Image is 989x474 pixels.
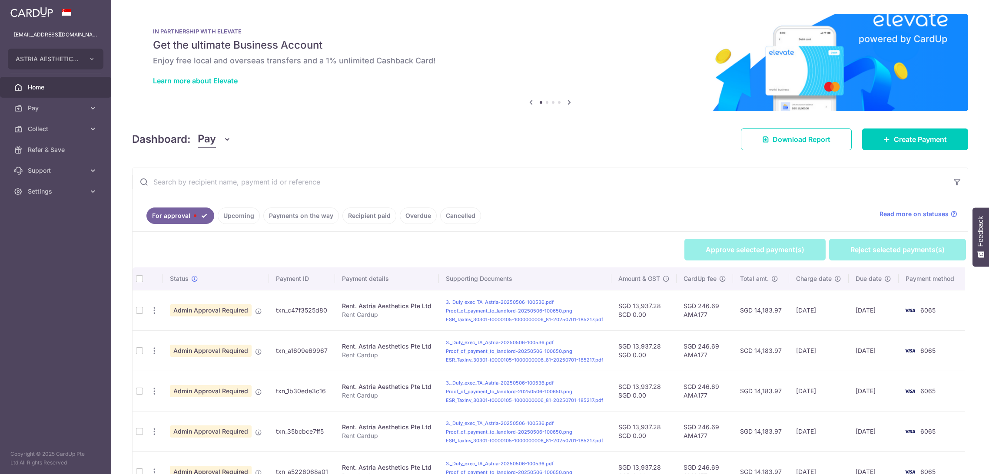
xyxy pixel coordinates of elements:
[849,411,899,451] td: [DATE]
[342,310,432,319] p: Rent Cardup
[446,299,554,305] a: 3._Duly_exec_TA_Astria-20250506-100536.pdf
[684,274,717,283] span: CardUp fee
[218,207,260,224] a: Upcoming
[611,330,677,371] td: SGD 13,937.28 SGD 0.00
[611,290,677,330] td: SGD 13,937.28 SGD 0.00
[14,30,97,39] p: [EMAIL_ADDRESS][DOMAIN_NAME]
[146,207,214,224] a: For approval
[677,411,733,451] td: SGD 246.69 AMA177
[920,347,936,354] span: 6065
[198,131,231,148] button: Pay
[446,357,603,363] a: ESR_TaxInv_30301-t0000105-1000000006_81-20250701-185217.pdf
[920,387,936,395] span: 6065
[342,423,432,431] div: Rent. Astria Aesthetics Pte Ltd
[677,371,733,411] td: SGD 246.69 AMA177
[901,305,919,316] img: Bank Card
[400,207,437,224] a: Overdue
[342,463,432,472] div: Rent. Astria Aesthetics Pte Ltd
[920,428,936,435] span: 6065
[894,134,947,145] span: Create Payment
[977,216,985,247] span: Feedback
[446,316,603,323] a: ESR_TaxInv_30301-t0000105-1000000006_81-20250701-185217.pdf
[28,83,85,92] span: Home
[773,134,830,145] span: Download Report
[849,371,899,411] td: [DATE]
[269,330,335,371] td: txn_a1609e69967
[153,38,947,52] h5: Get the ultimate Business Account
[269,411,335,451] td: txn_35bcbce7ff5
[342,431,432,440] p: Rent Cardup
[611,411,677,451] td: SGD 13,937.28 SGD 0.00
[899,267,965,290] th: Payment method
[789,290,849,330] td: [DATE]
[446,461,554,467] a: 3._Duly_exec_TA_Astria-20250506-100536.pdf
[446,388,572,395] a: Proof_of_payment_to_landlord-20250506-100650.png
[16,55,80,63] span: ASTRIA AESTHETICS PTE. LTD.
[439,267,611,290] th: Supporting Documents
[153,56,947,66] h6: Enjoy free local and overseas transfers and a 1% unlimited Cashback Card!
[342,382,432,391] div: Rent. Astria Aesthetics Pte Ltd
[269,371,335,411] td: txn_1b30ede3c16
[789,371,849,411] td: [DATE]
[170,385,252,397] span: Admin Approval Required
[170,345,252,357] span: Admin Approval Required
[446,308,572,314] a: Proof_of_payment_to_landlord-20250506-100650.png
[28,145,85,154] span: Refer & Save
[342,351,432,359] p: Rent Cardup
[263,207,339,224] a: Payments on the way
[440,207,481,224] a: Cancelled
[920,306,936,314] span: 6065
[446,429,572,435] a: Proof_of_payment_to_landlord-20250506-100650.png
[879,210,949,218] span: Read more on statuses
[446,438,603,444] a: ESR_TaxInv_30301-t0000105-1000000006_81-20250701-185217.pdf
[170,274,189,283] span: Status
[28,104,85,112] span: Pay
[677,330,733,371] td: SGD 246.69 AMA177
[856,274,882,283] span: Due date
[446,339,554,346] a: 3._Duly_exec_TA_Astria-20250506-100536.pdf
[446,348,572,354] a: Proof_of_payment_to_landlord-20250506-100650.png
[862,128,968,150] a: Create Payment
[198,131,216,148] span: Pay
[796,274,832,283] span: Charge date
[733,371,789,411] td: SGD 14,183.97
[28,125,85,133] span: Collect
[132,132,191,147] h4: Dashboard:
[789,411,849,451] td: [DATE]
[342,391,432,400] p: Rent Cardup
[342,302,432,310] div: Rent. Astria Aesthetics Pte Ltd
[879,210,957,218] a: Read more on statuses
[269,290,335,330] td: txn_c47f3525d80
[733,411,789,451] td: SGD 14,183.97
[153,28,947,35] p: IN PARTNERSHIP WITH ELEVATE
[901,386,919,396] img: Bank Card
[153,76,238,85] a: Learn more about Elevate
[269,267,335,290] th: Payment ID
[849,330,899,371] td: [DATE]
[849,290,899,330] td: [DATE]
[740,274,769,283] span: Total amt.
[789,330,849,371] td: [DATE]
[677,290,733,330] td: SGD 246.69 AMA177
[28,166,85,175] span: Support
[133,168,947,196] input: Search by recipient name, payment id or reference
[618,274,660,283] span: Amount & GST
[901,426,919,437] img: Bank Card
[446,420,554,426] a: 3._Duly_exec_TA_Astria-20250506-100536.pdf
[8,49,103,69] button: ASTRIA AESTHETICS PTE. LTD.
[10,7,53,17] img: CardUp
[972,207,989,267] button: Feedback - Show survey
[446,380,554,386] a: 3._Duly_exec_TA_Astria-20250506-100536.pdf
[170,425,252,438] span: Admin Approval Required
[733,330,789,371] td: SGD 14,183.97
[170,304,252,316] span: Admin Approval Required
[741,128,852,150] a: Download Report
[132,14,968,111] img: Renovation banner
[28,187,85,196] span: Settings
[335,267,439,290] th: Payment details
[733,290,789,330] td: SGD 14,183.97
[901,346,919,356] img: Bank Card
[611,371,677,411] td: SGD 13,937.28 SGD 0.00
[446,397,603,403] a: ESR_TaxInv_30301-t0000105-1000000006_81-20250701-185217.pdf
[342,342,432,351] div: Rent. Astria Aesthetics Pte Ltd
